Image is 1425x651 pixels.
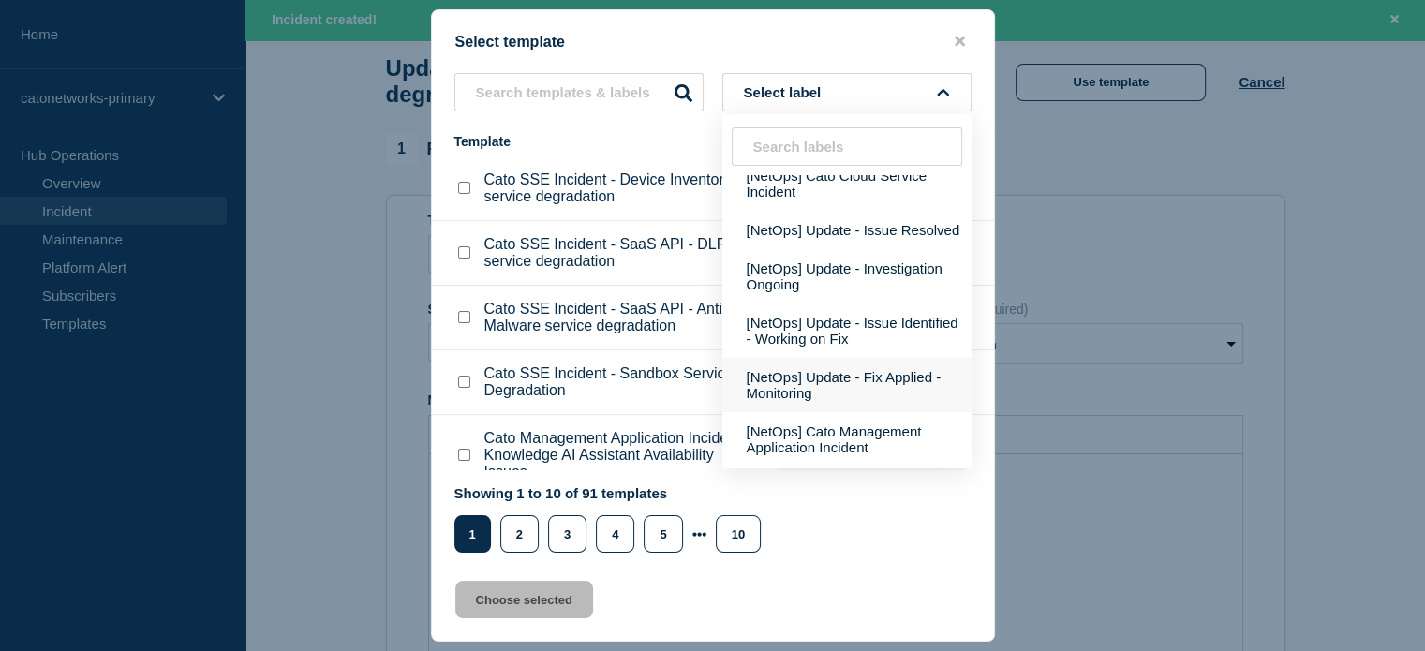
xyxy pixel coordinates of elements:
[732,127,962,166] input: Search labels
[596,515,634,553] button: 4
[722,358,972,412] button: [NetOps] Update - Fix Applied - Monitoring
[722,73,972,111] button: Select label
[722,156,972,211] button: [NetOps] Cato Cloud Service Incident
[458,182,470,194] input: Cato SSE Incident - Device Inventory service degradation checkbox
[722,249,972,303] button: [NetOps] Update - Investigation Ongoing
[500,515,539,553] button: 2
[484,365,753,399] p: Cato SSE Incident - Sandbox Service Degradation
[455,581,593,618] button: Choose selected
[484,301,753,334] p: Cato SSE Incident - SaaS API - Anti-Malware service degradation
[432,33,994,51] div: Select template
[548,515,586,553] button: 3
[722,412,972,466] button: [NetOps] Cato Management Application Incident
[716,515,761,553] button: 10
[644,515,682,553] button: 5
[454,515,491,553] button: 1
[722,211,972,249] button: [NetOps] Update - Issue Resolved
[484,171,753,205] p: Cato SSE Incident - Device Inventory service degradation
[722,303,972,358] button: [NetOps] Update - Issue Identified - Working on Fix
[458,311,470,323] input: Cato SSE Incident - SaaS API - Anti-Malware service degradation checkbox
[458,246,470,259] input: Cato SSE Incident - SaaS API - DLP service degradation checkbox
[458,449,470,461] input: Cato Management Application Incident - Knowledge AI Assistant Availability Issues checkbox
[484,236,753,270] p: Cato SSE Incident - SaaS API - DLP service degradation
[454,485,771,501] p: Showing 1 to 10 of 91 templates
[454,134,753,149] div: Template
[949,33,971,51] button: close button
[484,430,753,481] p: Cato Management Application Incident - Knowledge AI Assistant Availability Issues
[722,466,972,505] button: [NetOps] SSO Provider Issue
[744,84,829,100] span: Select label
[454,73,704,111] input: Search templates & labels
[458,376,470,388] input: Cato SSE Incident - Sandbox Service Degradation checkbox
